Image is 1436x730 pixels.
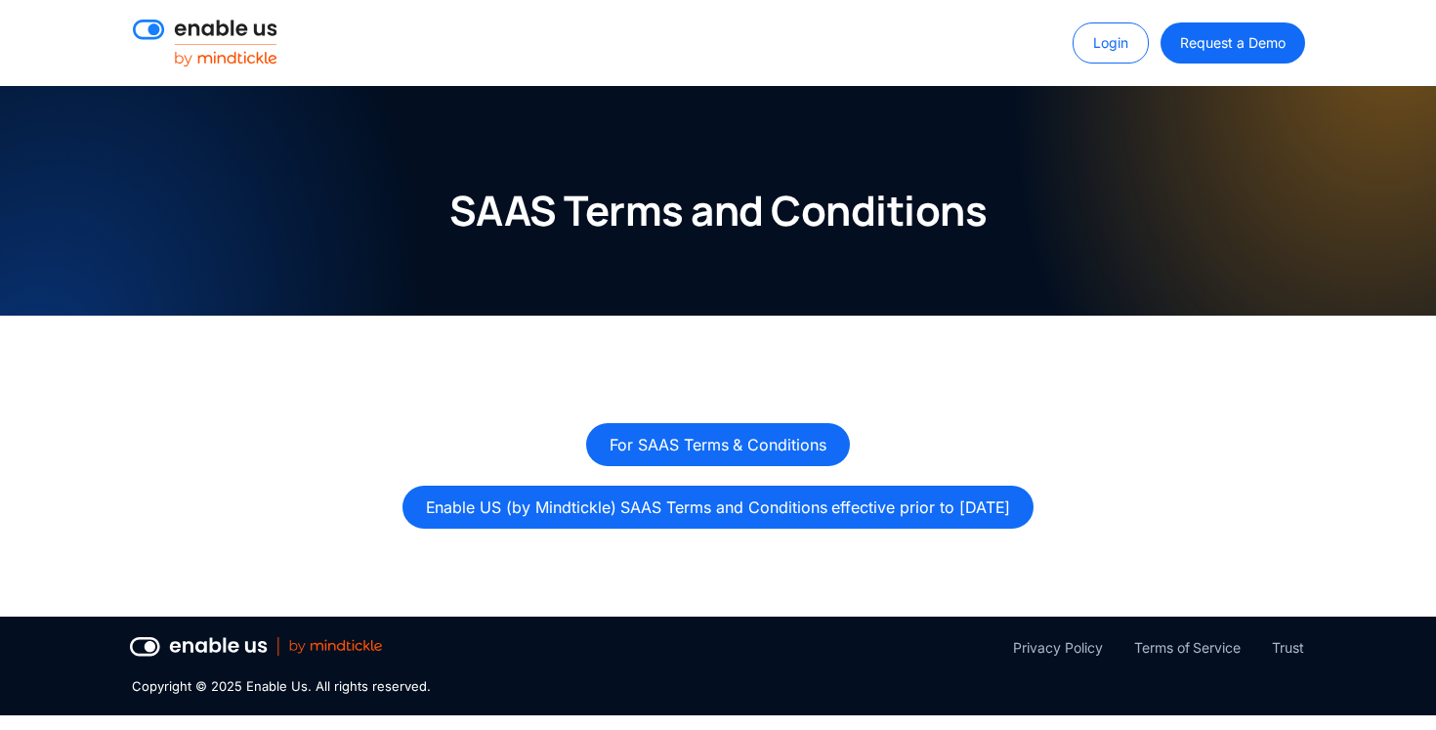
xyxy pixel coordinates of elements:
a: Login [1073,22,1149,64]
a: Trust [1272,636,1304,660]
a: Terms of Service [1134,636,1241,660]
a: Enable US (by Mindtickle) SAAS Terms and Conditions effective prior to [DATE] [402,486,1035,529]
h1: SAAS Terms and Conditions [449,184,988,237]
a: Privacy Policy [1013,636,1102,660]
div: Copyright © 2025 Enable Us. All rights reserved. [132,677,431,697]
a: Request a Demo [1161,22,1304,64]
a: For SAAS Terms & Conditions [586,423,850,466]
